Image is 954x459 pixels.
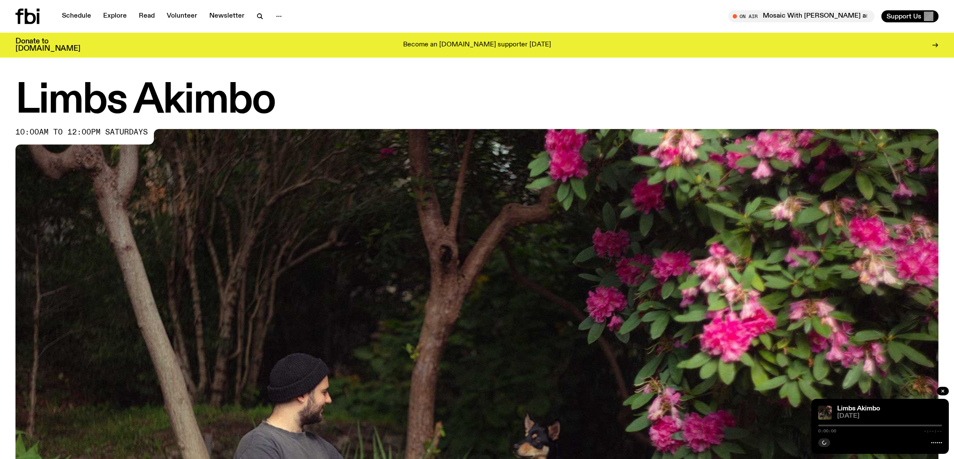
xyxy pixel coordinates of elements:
span: -:--:-- [924,429,942,433]
p: Become an [DOMAIN_NAME] supporter [DATE] [403,41,551,49]
a: Explore [98,10,132,22]
span: 10:00am to 12:00pm saturdays [15,129,148,136]
span: Tune in live [738,13,870,19]
a: Newsletter [204,10,250,22]
button: On AirMosaic With [PERSON_NAME] and [PERSON_NAME] [728,10,874,22]
h3: Donate to [DOMAIN_NAME] [15,38,80,52]
span: Support Us [887,12,921,20]
a: Limbs Akimbo [837,405,880,412]
a: Read [134,10,160,22]
a: Schedule [57,10,96,22]
span: [DATE] [837,413,942,419]
h1: Limbs Akimbo [15,82,939,120]
span: 0:00:00 [818,429,836,433]
button: Support Us [881,10,939,22]
img: Jackson sits at an outdoor table, legs crossed and gazing at a black and brown dog also sitting a... [818,406,832,419]
a: Volunteer [162,10,202,22]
